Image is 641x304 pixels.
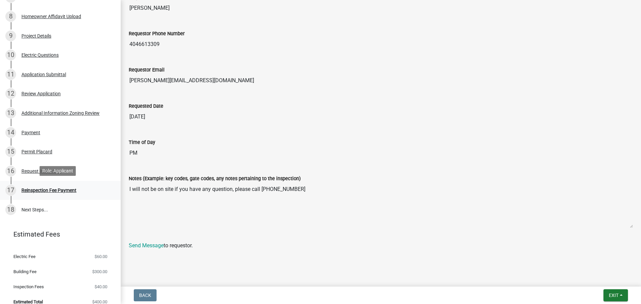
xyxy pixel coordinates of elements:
span: Building Fee [13,269,37,274]
span: Estimated Total [13,300,43,304]
span: $300.00 [92,269,107,274]
label: Requested Date [129,104,163,109]
button: Back [134,289,157,301]
span: Inspection Fees [13,285,44,289]
div: Reinspection Fee Payment [21,188,76,193]
div: Payment [21,130,40,135]
label: Requestor Phone Number [129,32,185,36]
div: Request Inspection [21,169,61,173]
div: 12 [5,88,16,99]
a: Estimated Fees [5,227,110,241]
span: $60.00 [95,254,107,259]
span: Exit [609,293,619,298]
div: 9 [5,31,16,41]
div: Permit Placard [21,149,52,154]
div: 10 [5,50,16,60]
div: Project Details [21,34,51,38]
span: $40.00 [95,285,107,289]
div: Review Application [21,91,61,96]
div: 13 [5,108,16,118]
span: Back [139,293,151,298]
button: Exit [603,289,628,301]
div: Role: Applicant [40,166,76,176]
div: 14 [5,127,16,138]
div: Additional Information Zoning Review [21,111,100,115]
label: Time of Day [129,140,155,145]
div: 17 [5,185,16,196]
span: Electric Fee [13,254,36,259]
div: 16 [5,166,16,176]
label: Notes (Example: key codes, gate codes, any notes pertaining to the inspection) [129,176,301,181]
div: Electric Questions [21,53,59,57]
div: 18 [5,204,16,215]
div: Application Submittal [21,72,66,77]
textarea: I will not be on site if you have any question, please call [PHONE_NUMBER] [129,183,633,228]
div: 15 [5,146,16,157]
a: Send Message [129,242,164,249]
div: Homeowner Affidavit Upload [21,14,81,19]
div: 11 [5,69,16,80]
div: 8 [5,11,16,22]
label: Requestor Email [129,68,165,72]
span: $400.00 [92,300,107,304]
